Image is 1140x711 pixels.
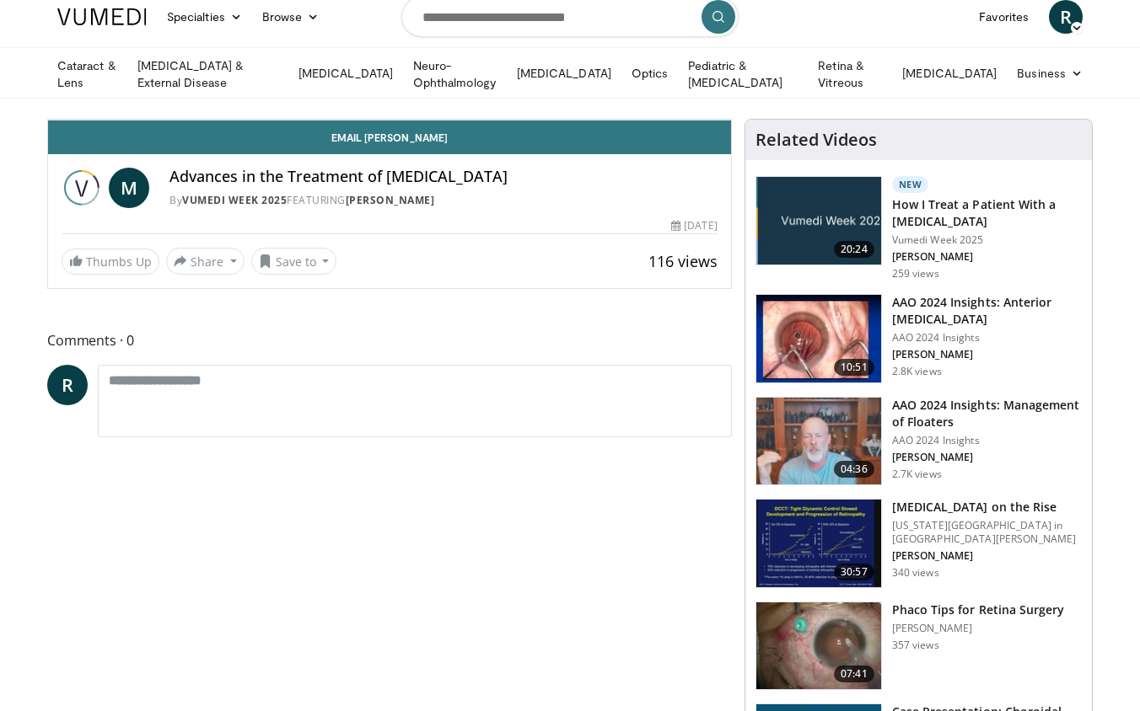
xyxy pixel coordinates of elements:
p: 357 views [892,639,939,652]
a: [MEDICAL_DATA] & External Disease [127,57,288,91]
h3: How I Treat a Patient With a [MEDICAL_DATA] [892,196,1082,230]
p: 2.8K views [892,365,942,378]
a: Cataract & Lens [47,57,127,91]
img: VuMedi Logo [57,8,147,25]
a: [MEDICAL_DATA] [288,56,403,90]
p: [PERSON_NAME] [892,549,1082,563]
img: Vumedi Week 2025 [62,168,102,208]
a: Thumbs Up [62,249,159,275]
a: [MEDICAL_DATA] [892,56,1007,90]
p: New [892,176,929,193]
img: fd942f01-32bb-45af-b226-b96b538a46e6.150x105_q85_crop-smart_upscale.jpg [756,295,881,382]
img: 4ce8c11a-29c2-4c44-a801-4e6d49003971.150x105_q85_crop-smart_upscale.jpg [756,500,881,587]
p: [PERSON_NAME] [892,451,1082,464]
img: 02d29458-18ce-4e7f-be78-7423ab9bdffd.jpg.150x105_q85_crop-smart_upscale.jpg [756,177,881,265]
span: 20:24 [834,241,874,258]
span: 116 views [648,251,718,271]
button: Share [166,248,245,275]
img: 8e655e61-78ac-4b3e-a4e7-f43113671c25.150x105_q85_crop-smart_upscale.jpg [756,398,881,485]
a: Pediatric & [MEDICAL_DATA] [678,57,808,91]
a: Email [PERSON_NAME] [48,120,731,154]
a: R [47,365,88,405]
a: M [109,168,149,208]
img: 2b0bc81e-4ab6-4ab1-8b29-1f6153f15110.150x105_q85_crop-smart_upscale.jpg [756,602,881,690]
a: Retina & Vitreous [808,57,892,91]
h3: AAO 2024 Insights: Anterior [MEDICAL_DATA] [892,294,1082,328]
span: 07:41 [834,666,874,682]
span: 30:57 [834,564,874,580]
video-js: Video Player [48,120,731,120]
a: 20:24 New How I Treat a Patient With a [MEDICAL_DATA] Vumedi Week 2025 [PERSON_NAME] 259 views [756,176,1082,281]
p: [PERSON_NAME] [892,622,1065,635]
span: Comments 0 [47,329,732,351]
a: [MEDICAL_DATA] [507,56,621,90]
p: [PERSON_NAME] [892,348,1082,361]
a: Neuro-Ophthalmology [403,57,507,91]
a: Optics [621,56,678,90]
h3: [MEDICAL_DATA] on the Rise [892,499,1082,516]
p: 340 views [892,566,939,580]
span: 04:36 [834,461,874,478]
button: Save to [251,248,337,275]
a: Vumedi Week 2025 [182,193,287,207]
h4: Advances in the Treatment of [MEDICAL_DATA] [169,168,718,186]
a: Business [1007,56,1093,90]
p: AAO 2024 Insights [892,331,1082,345]
p: [PERSON_NAME] [892,250,1082,264]
p: 259 views [892,267,939,281]
div: By FEATURING [169,193,718,208]
h3: AAO 2024 Insights: Management of Floaters [892,397,1082,430]
a: 30:57 [MEDICAL_DATA] on the Rise [US_STATE][GEOGRAPHIC_DATA] in [GEOGRAPHIC_DATA][PERSON_NAME] [P... [756,499,1082,588]
p: [US_STATE][GEOGRAPHIC_DATA] in [GEOGRAPHIC_DATA][PERSON_NAME] [892,519,1082,546]
a: [PERSON_NAME] [346,193,435,207]
a: 10:51 AAO 2024 Insights: Anterior [MEDICAL_DATA] AAO 2024 Insights [PERSON_NAME] 2.8K views [756,294,1082,383]
p: Vumedi Week 2025 [892,233,1082,247]
a: 07:41 Phaco Tips for Retina Surgery [PERSON_NAME] 357 views [756,601,1082,691]
a: 04:36 AAO 2024 Insights: Management of Floaters AAO 2024 Insights [PERSON_NAME] 2.7K views [756,397,1082,486]
span: 10:51 [834,359,874,376]
p: AAO 2024 Insights [892,434,1082,447]
h4: Related Videos [756,130,877,150]
p: 2.7K views [892,468,942,481]
div: [DATE] [671,218,717,233]
h3: Phaco Tips for Retina Surgery [892,601,1065,618]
